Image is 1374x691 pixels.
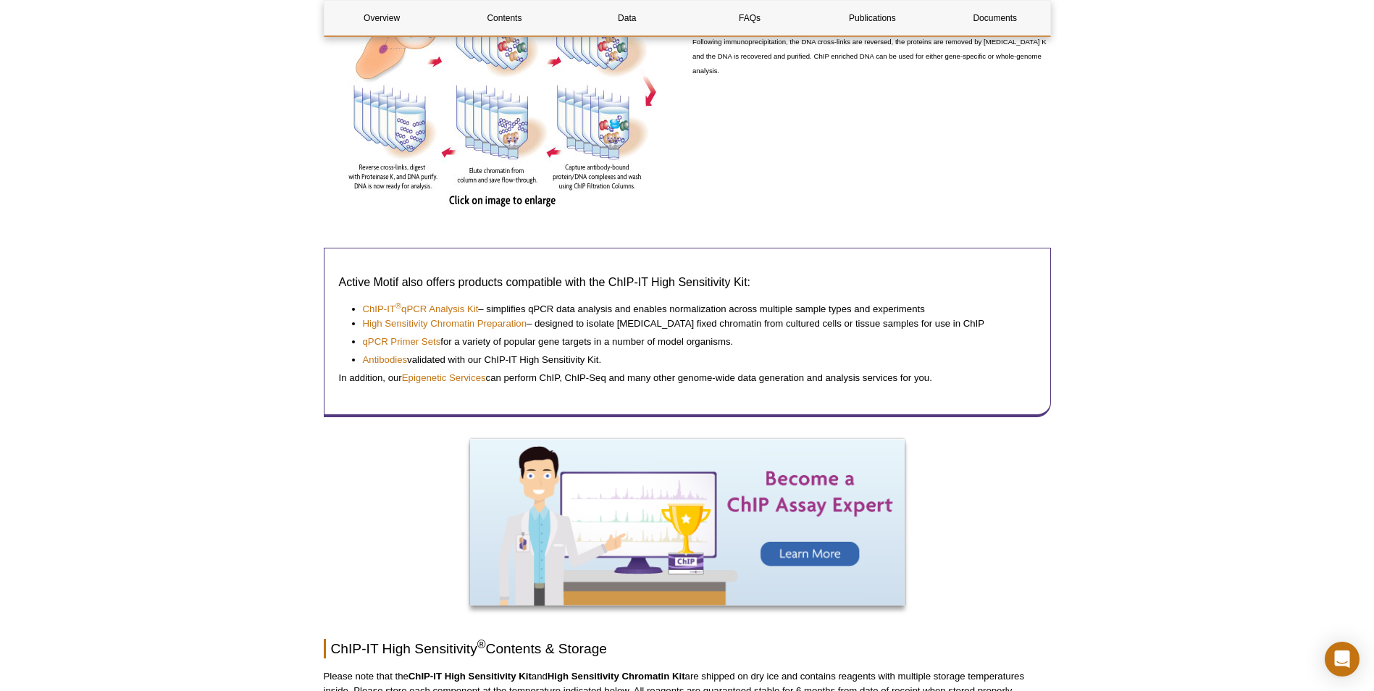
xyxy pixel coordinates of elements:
li: validated with our ChIP-IT High Sensitivity Kit. [363,349,1021,367]
h2: ChIP-IT High Sensitivity Contents & Storage [324,639,1051,658]
a: Publications [815,1,930,35]
a: ChIP-IT®qPCR Analysis Kit [363,302,479,317]
a: FAQs [692,1,807,35]
sup: ® [395,301,401,310]
a: Overview [324,1,440,35]
li: – simplifies qPCR data analysis and enables normalization across multiple sample types and experi... [363,302,1021,317]
a: Data [569,1,684,35]
p: In addition, our can perform ChIP, ChIP-Seq and many other genome-wide data generation and analys... [339,371,1036,385]
div: Open Intercom Messenger [1325,642,1360,677]
a: High Sensitivity Chromatin Preparation [363,317,527,331]
strong: ChIP-IT High Sensitivity Kit [409,671,532,682]
strong: High Sensitivity Chromatin Kit [548,671,685,682]
a: Documents [937,1,1052,35]
a: Epigenetic Services [402,372,486,383]
sup: ® [477,637,486,650]
h3: Active Motif also offers products compatible with the ChIP-IT High Sensitivity Kit: [339,274,1036,291]
a: Contents [447,1,562,35]
img: Become a ChIP Assay Expert [470,439,905,606]
li: for a variety of popular gene targets in a number of model organisms. [363,331,1021,349]
a: Antibodies [363,353,408,367]
li: – designed to isolate [MEDICAL_DATA] fixed chromatin from cultured cells or tissue samples for us... [363,317,1021,331]
a: qPCR Primer Sets [363,335,441,349]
